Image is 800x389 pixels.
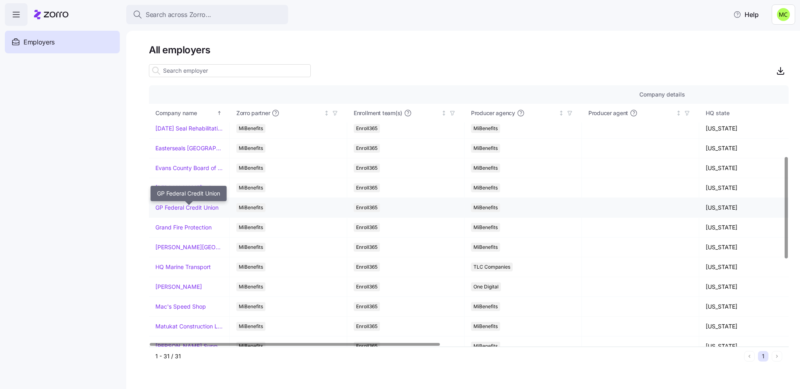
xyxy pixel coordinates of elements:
[473,322,498,331] span: MiBenefits
[5,31,120,53] a: Employers
[676,110,681,116] div: Not sorted
[473,164,498,172] span: MiBenefits
[155,204,219,212] a: GP Federal Credit Union
[155,144,223,152] a: Easterseals [GEOGRAPHIC_DATA] & [GEOGRAPHIC_DATA][US_STATE]
[588,109,628,117] span: Producer agent
[239,124,263,133] span: MiBenefits
[155,342,223,350] a: [PERSON_NAME] Supply Company
[473,203,498,212] span: MiBenefits
[465,104,582,122] th: Producer agencyNot sorted
[216,110,222,116] div: Sorted ascending
[155,124,223,132] a: [DATE] Seal Rehabilitation Center of [GEOGRAPHIC_DATA]
[149,104,230,122] th: Company nameSorted ascending
[777,8,790,21] img: fb6fbd1e9160ef83da3948286d18e3ea
[347,104,465,122] th: Enrollment team(s)Not sorted
[473,183,498,192] span: MiBenefits
[758,351,768,362] button: 1
[239,183,263,192] span: MiBenefits
[706,109,792,118] div: HQ state
[356,263,378,271] span: Enroll365
[239,243,263,252] span: MiBenefits
[126,5,288,24] button: Search across Zorro...
[558,110,564,116] div: Not sorted
[155,109,215,118] div: Company name
[155,322,223,330] a: Matukat Construction LLC
[354,109,402,117] span: Enrollment team(s)
[471,109,515,117] span: Producer agency
[155,184,223,192] a: [PERSON_NAME]'s Appliance/[PERSON_NAME]'s Academy/Fluid Services
[239,203,263,212] span: MiBenefits
[356,183,378,192] span: Enroll365
[473,282,499,291] span: One Digital
[473,302,498,311] span: MiBenefits
[356,203,378,212] span: Enroll365
[441,110,447,116] div: Not sorted
[236,109,270,117] span: Zorro partner
[356,282,378,291] span: Enroll365
[473,243,498,252] span: MiBenefits
[149,64,311,77] input: Search employer
[239,282,263,291] span: MiBenefits
[744,351,755,362] button: Previous page
[239,263,263,271] span: MiBenefits
[155,164,223,172] a: Evans County Board of Commissioners
[149,44,789,56] h1: All employers
[230,104,347,122] th: Zorro partnerNot sorted
[239,164,263,172] span: MiBenefits
[473,263,510,271] span: TLC Companies
[155,243,223,251] a: [PERSON_NAME][GEOGRAPHIC_DATA][DEMOGRAPHIC_DATA]
[155,303,206,311] a: Mac's Speed Shop
[356,243,378,252] span: Enroll365
[239,322,263,331] span: MiBenefits
[324,110,329,116] div: Not sorted
[473,124,498,133] span: MiBenefits
[146,10,211,20] span: Search across Zorro...
[155,283,202,291] a: [PERSON_NAME]
[356,302,378,311] span: Enroll365
[239,302,263,311] span: MiBenefits
[356,164,378,172] span: Enroll365
[155,352,741,360] div: 1 - 31 / 31
[733,10,759,19] span: Help
[23,37,55,47] span: Employers
[239,144,263,153] span: MiBenefits
[356,124,378,133] span: Enroll365
[356,223,378,232] span: Enroll365
[155,223,212,231] a: Grand Fire Protection
[356,322,378,331] span: Enroll365
[155,263,211,271] a: HQ Marine Transport
[356,144,378,153] span: Enroll365
[772,351,782,362] button: Next page
[727,6,765,23] button: Help
[582,104,699,122] th: Producer agentNot sorted
[473,144,498,153] span: MiBenefits
[473,223,498,232] span: MiBenefits
[239,223,263,232] span: MiBenefits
